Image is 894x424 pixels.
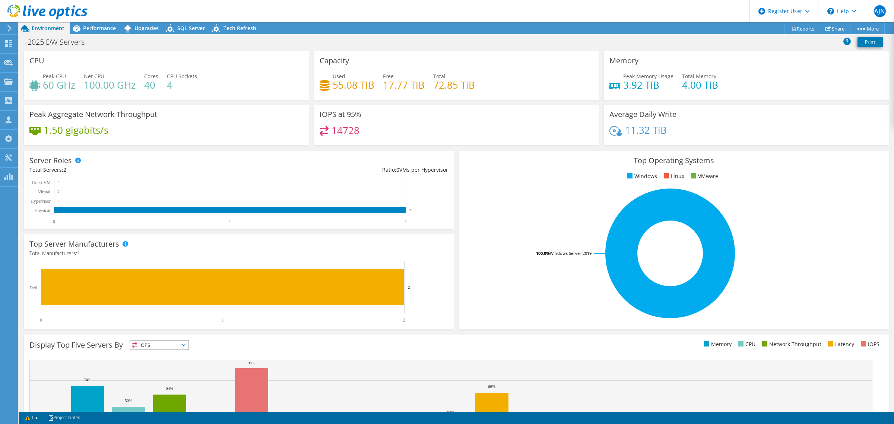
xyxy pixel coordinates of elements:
li: IOPS [859,340,879,348]
text: Virtual [38,189,51,194]
text: Dell [29,285,37,290]
span: Used [333,73,345,80]
span: Peak Memory Usage [623,73,673,80]
div: Total Servers: [29,166,239,174]
a: 1 [20,413,43,423]
svg: \n [827,8,834,15]
h1: 2025 DW Servers [24,38,96,46]
a: Reports [784,23,820,34]
li: Latency [826,340,854,348]
span: SQL Server [177,25,205,32]
li: Network Throughput [760,340,821,348]
span: Net CPU [84,73,104,80]
span: Total Memory [682,73,716,80]
text: 0 [53,219,55,224]
tspan: Windows Server 2019 [550,250,592,256]
h4: 1.50 gigabits/s [44,126,108,134]
h3: Capacity [320,57,349,65]
h4: 11.32 TiB [625,126,667,134]
span: 0 [396,166,399,173]
text: 0 [58,190,60,193]
li: Memory [702,340,732,348]
h4: 55.08 TiB [333,81,374,89]
h3: CPU [29,57,44,65]
text: Guest VM [32,180,51,185]
h3: Peak Aggregate Network Throughput [29,110,157,118]
h4: 17.77 TiB [383,81,425,89]
span: CPU Sockets [167,73,197,80]
h3: Memory [609,57,638,65]
span: IOPS [130,341,188,349]
li: Windows [625,172,657,180]
h3: Server Roles [29,156,72,165]
text: 1 [222,317,224,323]
span: 2 [63,166,66,173]
h4: 100.00 GHz [84,81,136,89]
h3: Average Daily Write [609,110,676,118]
span: Performance [83,25,116,32]
text: 94% [248,361,255,365]
text: 2 [403,317,405,323]
text: 74% [84,377,91,382]
div: Ratio: VMs per Hypervisor [239,166,448,174]
h4: 40 [144,81,158,89]
h3: IOPS at 95% [320,110,361,118]
text: 2 [405,219,407,224]
h3: Top Operating Systems [465,156,883,165]
span: Environment [32,25,64,32]
span: Tech Refresh [223,25,256,32]
h4: 14728 [332,126,359,135]
text: 1 [229,219,231,224]
text: 0 [40,317,42,323]
text: 2 [409,208,411,212]
text: Hypervisor [31,199,51,204]
h4: Total Manufacturers: [29,249,448,257]
span: Upgrades [134,25,159,32]
a: Share [820,23,850,34]
li: VMware [689,172,718,180]
span: Total [433,73,446,80]
text: 2 [408,285,410,289]
text: 66% [488,384,495,389]
text: 64% [166,386,173,390]
li: CPU [736,340,755,348]
h4: 4 [167,81,197,89]
h4: 4.00 TiB [682,81,718,89]
span: Cores [144,73,158,80]
h4: 72.85 TiB [433,81,475,89]
text: 0 [58,199,60,203]
a: Project Notes [43,413,85,423]
text: Physical [35,208,50,213]
tspan: 100.0% [536,250,550,256]
span: AJN [874,5,886,17]
h4: 60 GHz [43,81,75,89]
span: Peak CPU [43,73,66,80]
h4: 3.92 TiB [623,81,673,89]
a: More [850,23,885,34]
a: Print [857,37,883,47]
text: 36% [447,410,454,415]
h3: Top Server Manufacturers [29,240,119,248]
li: Linux [662,172,684,180]
text: 0 [58,180,60,184]
span: 1 [77,250,80,257]
text: 50% [125,398,132,403]
span: Free [383,73,394,80]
